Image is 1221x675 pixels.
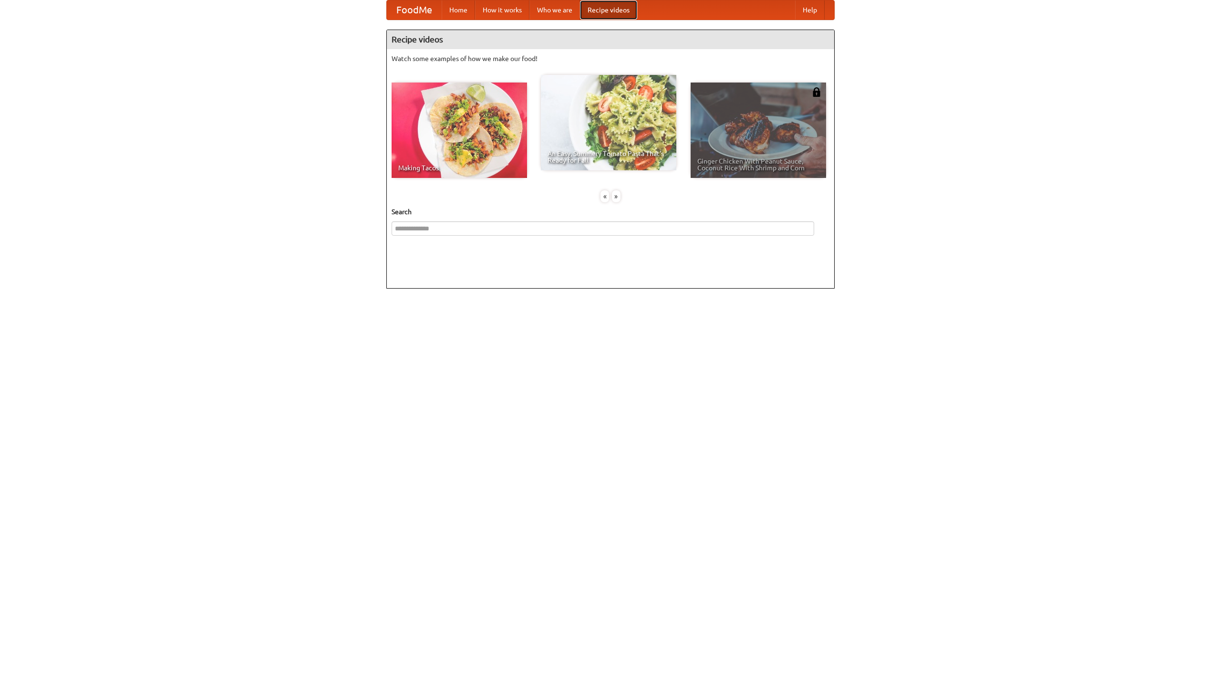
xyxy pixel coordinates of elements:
span: An Easy, Summery Tomato Pasta That's Ready for Fall [548,150,670,164]
a: An Easy, Summery Tomato Pasta That's Ready for Fall [541,75,676,170]
img: 483408.png [812,87,821,97]
a: Home [442,0,475,20]
h4: Recipe videos [387,30,834,49]
a: Making Tacos [392,83,527,178]
a: Recipe videos [580,0,637,20]
a: Help [795,0,825,20]
p: Watch some examples of how we make our food! [392,54,829,63]
h5: Search [392,207,829,217]
a: Who we are [529,0,580,20]
div: » [612,190,621,202]
div: « [600,190,609,202]
a: How it works [475,0,529,20]
a: FoodMe [387,0,442,20]
span: Making Tacos [398,165,520,171]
